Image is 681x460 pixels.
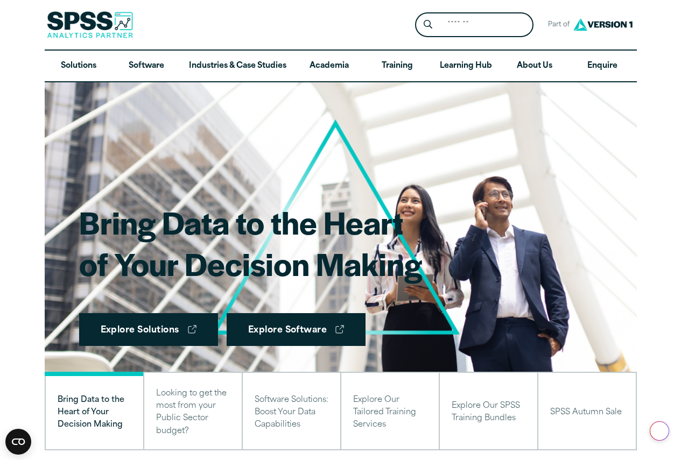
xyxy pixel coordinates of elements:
h1: Bring Data to the Heart of Your Decision Making [79,201,422,285]
a: Academia [295,51,363,82]
nav: Desktop version of site main menu [45,51,637,82]
a: Explore Solutions [79,313,218,346]
a: Solutions [45,51,113,82]
button: SPSS Autumn Sale [537,372,637,450]
form: Site Header Search Form [415,12,533,38]
button: Open CMP widget [5,429,31,455]
img: Version1 Logo [571,15,635,34]
a: Enquire [568,51,636,82]
button: Search magnifying glass icon [418,15,438,35]
button: Explore Our SPSS Training Bundles [439,372,538,450]
a: Explore Software [227,313,366,346]
button: Explore Our Tailored Training Services [340,372,440,450]
img: SPSS Analytics Partner [47,11,133,38]
a: Industries & Case Studies [180,51,295,82]
a: About Us [501,51,568,82]
button: Software Solutions: Boost Your Data Capabilities [242,372,341,450]
span: Part of [542,17,571,33]
a: Software [113,51,180,82]
a: Learning Hub [431,51,501,82]
svg: Search magnifying glass icon [424,20,432,29]
button: Looking to get the most from your Public Sector budget? [143,372,243,450]
button: Bring Data to the Heart of Your Decision Making [45,372,144,450]
a: Training [363,51,431,82]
